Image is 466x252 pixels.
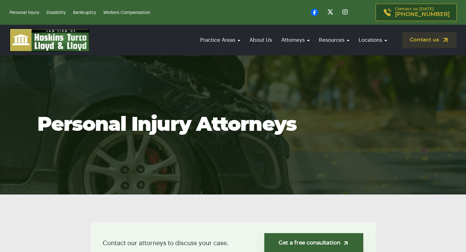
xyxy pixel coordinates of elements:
[37,114,429,136] h1: Personal Injury Attorneys
[278,31,313,49] a: Attorneys
[73,11,96,15] a: Bankruptcy
[197,31,243,49] a: Practice Areas
[10,11,39,15] a: Personal Injury
[376,4,457,21] a: Contact us [DATE][PHONE_NUMBER]
[246,31,275,49] a: About Us
[47,11,66,15] a: Disability
[316,31,353,49] a: Resources
[402,32,457,48] a: Contact us
[343,240,349,246] img: arrow-up-right-light.svg
[103,11,150,15] a: Workers Compensation
[395,7,450,18] p: Contact us [DATE]
[10,28,90,52] img: logo
[356,31,390,49] a: Locations
[395,11,450,18] span: [PHONE_NUMBER]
